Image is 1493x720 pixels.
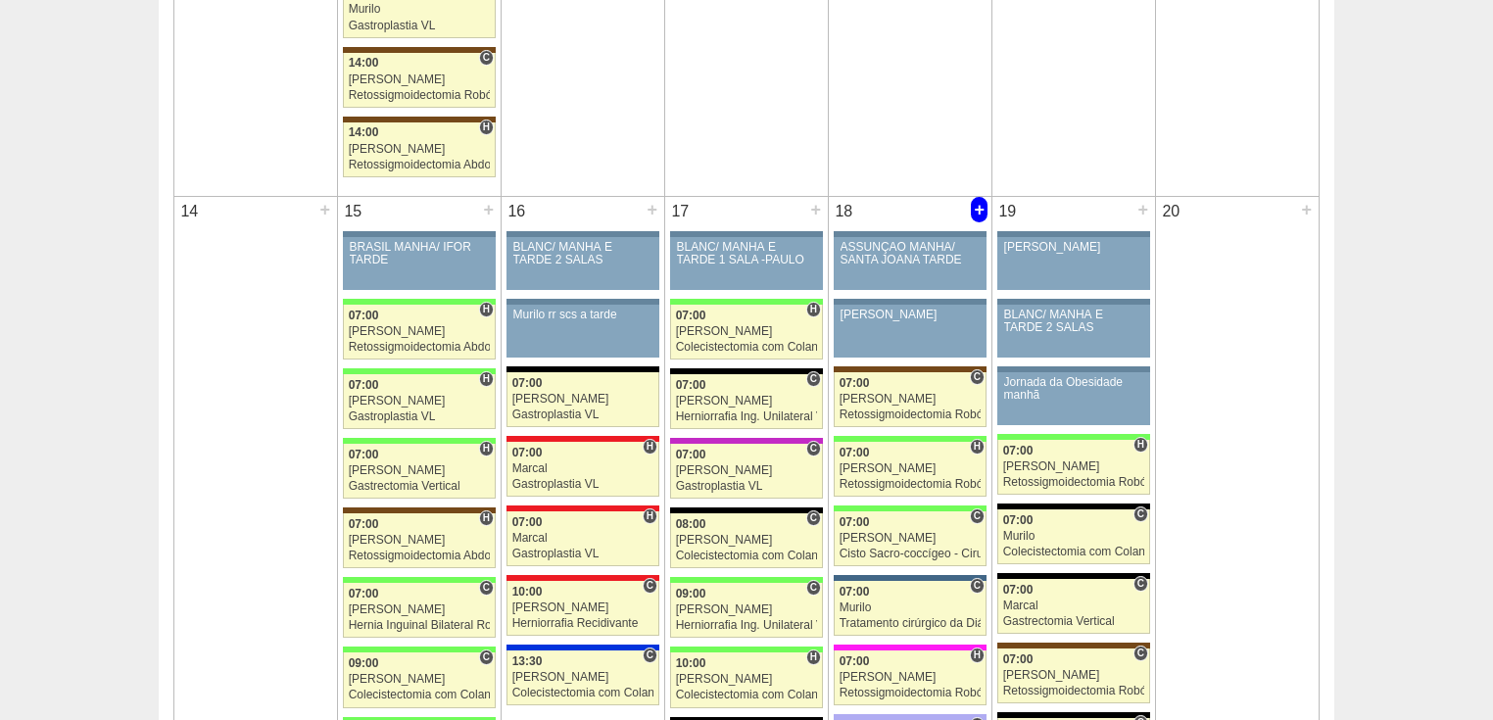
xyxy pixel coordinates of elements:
[834,581,987,636] a: C 07:00 Murilo Tratamento cirúrgico da Diástase do reto abdomem
[479,50,494,66] span: Consultório
[840,446,870,459] span: 07:00
[676,410,818,423] div: Herniorrafia Ing. Unilateral VL
[676,534,818,547] div: [PERSON_NAME]
[997,573,1150,579] div: Key: Blanc
[997,366,1150,372] div: Key: Aviso
[806,302,821,317] span: Hospital
[970,369,985,385] span: Consultório
[1004,309,1144,334] div: BLANC/ MANHÃ E TARDE 2 SALAS
[343,444,496,499] a: H 07:00 [PERSON_NAME] Gastrectomia Vertical
[512,446,543,459] span: 07:00
[834,505,987,511] div: Key: Brasil
[834,511,987,566] a: C 07:00 [PERSON_NAME] Cisto Sacro-coccígeo - Cirurgia
[997,231,1150,237] div: Key: Aviso
[1156,197,1186,226] div: 20
[349,159,491,171] div: Retossigmoidectomia Abdominal VL
[806,371,821,387] span: Consultório
[349,309,379,322] span: 07:00
[997,643,1150,648] div: Key: Santa Joana
[840,548,982,560] div: Cisto Sacro-coccígeo - Cirurgia
[349,448,379,461] span: 07:00
[506,442,659,497] a: H 07:00 Marcal Gastroplastia VL
[670,647,823,652] div: Key: Brasil
[676,464,818,477] div: [PERSON_NAME]
[343,374,496,429] a: H 07:00 [PERSON_NAME] Gastroplastia VL
[513,309,653,321] div: Murilo rr scs a tarde
[506,372,659,427] a: 07:00 [PERSON_NAME] Gastroplastia VL
[343,438,496,444] div: Key: Brasil
[806,649,821,665] span: Hospital
[512,617,654,630] div: Herniorrafia Recidivante
[670,507,823,513] div: Key: Blanc
[676,673,818,686] div: [PERSON_NAME]
[834,305,987,358] a: [PERSON_NAME]
[997,434,1150,440] div: Key: Brasil
[643,508,657,524] span: Hospital
[1003,583,1034,597] span: 07:00
[670,513,823,568] a: C 08:00 [PERSON_NAME] Colecistectomia com Colangiografia VL
[840,585,870,599] span: 07:00
[670,231,823,237] div: Key: Aviso
[840,376,870,390] span: 07:00
[970,578,985,594] span: Consultório
[1003,652,1034,666] span: 07:00
[997,299,1150,305] div: Key: Aviso
[316,197,333,222] div: +
[512,478,654,491] div: Gastroplastia VL
[1003,513,1034,527] span: 07:00
[506,237,659,290] a: BLANC/ MANHÃ E TARDE 2 SALAS
[644,197,660,222] div: +
[343,368,496,374] div: Key: Brasil
[349,464,491,477] div: [PERSON_NAME]
[806,580,821,596] span: Consultório
[480,197,497,222] div: +
[1003,685,1145,697] div: Retossigmoidectomia Robótica
[343,47,496,53] div: Key: Santa Joana
[349,517,379,531] span: 07:00
[1003,669,1145,682] div: [PERSON_NAME]
[997,305,1150,358] a: BLANC/ MANHÃ E TARDE 2 SALAS
[349,20,491,32] div: Gastroplastia VL
[349,656,379,670] span: 09:00
[840,617,982,630] div: Tratamento cirúrgico da Diástase do reto abdomem
[670,583,823,638] a: C 09:00 [PERSON_NAME] Herniorrafia Ing. Unilateral VL
[970,508,985,524] span: Consultório
[512,654,543,668] span: 13:30
[840,601,982,614] div: Murilo
[502,197,532,226] div: 16
[834,575,987,581] div: Key: São Luiz - Jabaquara
[676,378,706,392] span: 07:00
[343,583,496,638] a: C 07:00 [PERSON_NAME] Hernia Inguinal Bilateral Robótica
[512,515,543,529] span: 07:00
[506,231,659,237] div: Key: Aviso
[349,143,491,156] div: [PERSON_NAME]
[1134,197,1151,222] div: +
[834,237,987,290] a: ASSUNÇÃO MANHÃ/ SANTA JOANA TARDE
[840,671,982,684] div: [PERSON_NAME]
[997,579,1150,634] a: C 07:00 Marcal Gastrectomia Vertical
[349,550,491,562] div: Retossigmoidectomia Abdominal VL
[676,656,706,670] span: 10:00
[670,438,823,444] div: Key: Maria Braido
[834,645,987,650] div: Key: Pro Matre
[841,241,981,266] div: ASSUNÇÃO MANHÃ/ SANTA JOANA TARDE
[829,197,859,226] div: 18
[343,53,496,108] a: C 14:00 [PERSON_NAME] Retossigmoidectomia Robótica
[840,393,982,406] div: [PERSON_NAME]
[676,448,706,461] span: 07:00
[506,645,659,650] div: Key: São Luiz - Itaim
[512,585,543,599] span: 10:00
[349,3,491,16] div: Murilo
[349,587,379,600] span: 07:00
[670,237,823,290] a: BLANC/ MANHÃ E TARDE 1 SALA -PAULO
[349,395,491,408] div: [PERSON_NAME]
[174,197,205,226] div: 14
[670,577,823,583] div: Key: Brasil
[512,376,543,390] span: 07:00
[343,122,496,177] a: H 14:00 [PERSON_NAME] Retossigmoidectomia Abdominal VL
[643,648,657,663] span: Consultório
[997,440,1150,495] a: H 07:00 [PERSON_NAME] Retossigmoidectomia Robótica
[479,120,494,135] span: Hospital
[997,504,1150,509] div: Key: Blanc
[343,577,496,583] div: Key: Brasil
